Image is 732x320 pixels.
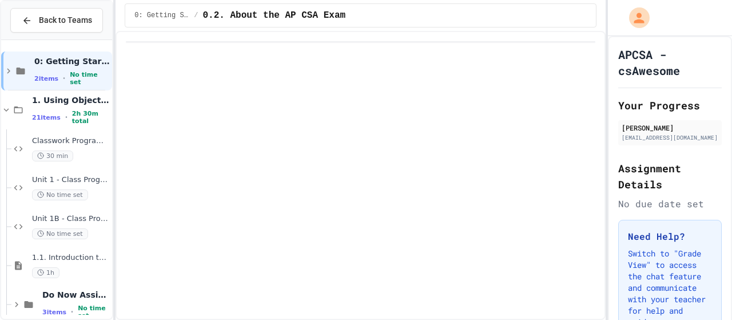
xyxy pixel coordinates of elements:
span: Unit 1 - Class Programming Notes [32,175,110,185]
span: 2 items [34,75,58,82]
span: Do Now Assignments [42,290,110,300]
div: No due date set [618,197,722,211]
span: 30 min [32,151,73,161]
span: 0: Getting Started [34,56,110,66]
span: No time set [70,71,110,86]
span: • [65,113,67,122]
h3: Need Help? [628,230,712,243]
h2: Assignment Details [618,160,722,192]
span: 3 items [42,309,66,316]
span: 1h [32,267,59,278]
h2: Your Progress [618,97,722,113]
span: Unit 1B - Class Programming Notes [32,214,110,224]
button: Back to Teams [10,8,103,33]
span: 1.1. Introduction to Algorithms, Programming, and Compilers [32,253,110,263]
span: Back to Teams [39,14,92,26]
span: 2h 30m total [72,110,110,125]
span: 0.2. About the AP CSA Exam [202,9,345,22]
span: Classwork Programming Practice [32,136,110,146]
span: No time set [32,228,88,239]
span: • [63,74,65,83]
span: No time set [32,189,88,200]
span: 21 items [32,114,61,121]
span: 1. Using Objects and Methods [32,95,110,105]
span: 0: Getting Started [134,11,189,20]
span: No time set [78,305,110,319]
h1: APCSA - csAwesome [618,46,722,78]
span: / [194,11,198,20]
div: My Account [617,5,653,31]
div: [PERSON_NAME] [622,123,718,133]
div: [EMAIL_ADDRESS][DOMAIN_NAME] [622,133,718,142]
span: • [71,307,73,317]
